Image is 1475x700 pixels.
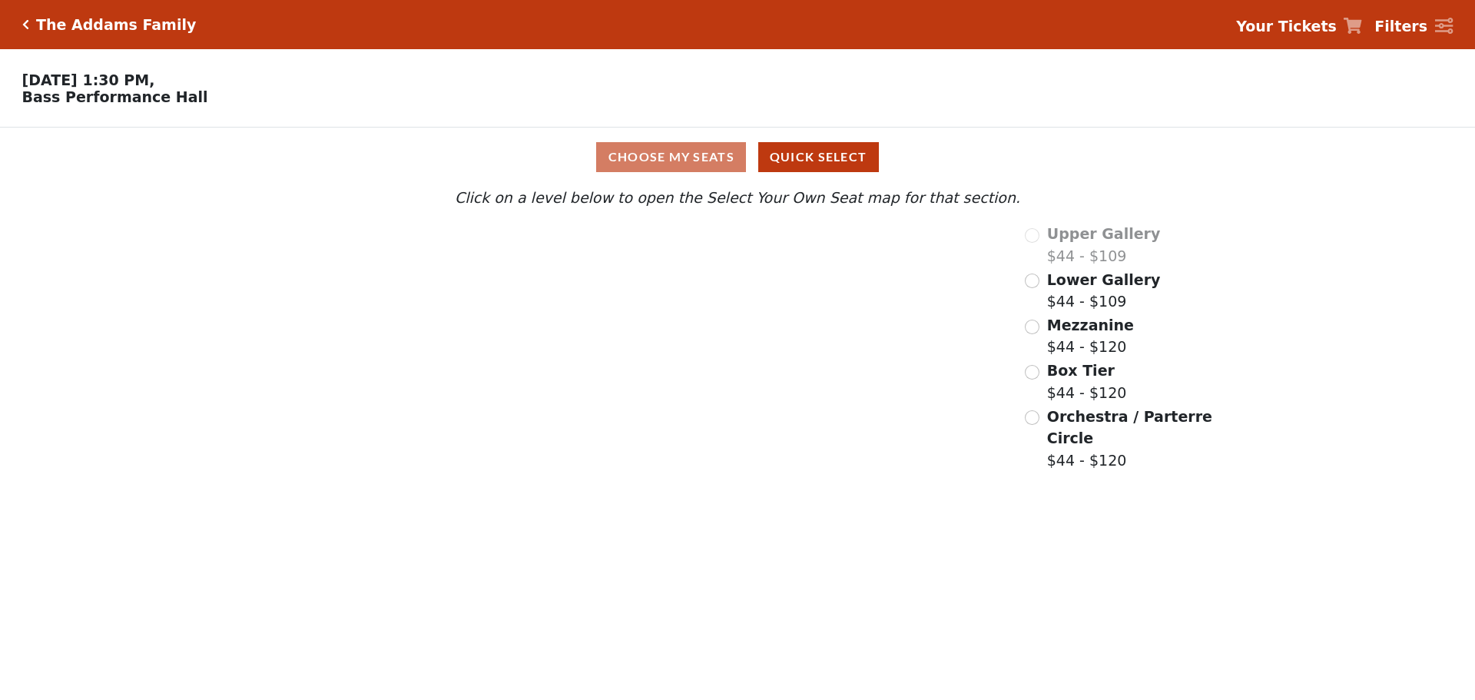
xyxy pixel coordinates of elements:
[1047,360,1127,403] label: $44 - $120
[1047,408,1212,447] span: Orchestra / Parterre Circle
[1236,15,1362,38] a: Your Tickets
[1047,269,1161,313] label: $44 - $109
[531,483,832,665] path: Orchestra / Parterre Circle - Seats Available: 94
[36,16,196,34] h5: The Addams Family
[1047,225,1161,242] span: Upper Gallery
[1047,362,1115,379] span: Box Tier
[22,19,29,30] a: Click here to go back to filters
[1374,18,1427,35] strong: Filters
[366,236,664,307] path: Upper Gallery - Seats Available: 0
[195,187,1280,209] p: Click on a level below to open the Select Your Own Seat map for that section.
[1047,406,1215,472] label: $44 - $120
[1236,18,1337,35] strong: Your Tickets
[758,142,879,172] button: Quick Select
[390,294,704,394] path: Lower Gallery - Seats Available: 211
[1047,271,1161,288] span: Lower Gallery
[1374,15,1453,38] a: Filters
[1047,223,1161,267] label: $44 - $109
[1047,314,1134,358] label: $44 - $120
[1047,317,1134,333] span: Mezzanine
